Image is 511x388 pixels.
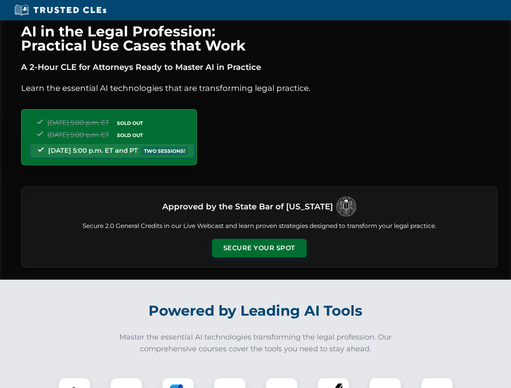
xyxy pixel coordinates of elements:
h2: Powered by Leading AI Tools [32,297,480,325]
p: Master the essential AI technologies transforming the legal profession. Our comprehensive courses... [114,331,397,355]
h3: Approved by the State Bar of [US_STATE] [162,199,333,214]
span: [DATE] 5:00 p.m. ET [47,131,109,139]
button: Secure Your Spot [212,239,307,257]
h1: AI in the Legal Profession: Practical Use Cases that Work [21,24,498,53]
p: Learn the essential AI technologies that are transforming legal practice. [21,82,498,95]
span: SOLD OUT [114,131,146,139]
p: A 2-Hour CLE for Attorneys Ready to Master AI in Practice [21,61,498,74]
p: Secure 2.0 General Credits in our Live Webcast and learn proven strategies designed to transform ... [31,221,488,231]
span: [DATE] 5:00 p.m. ET [47,119,109,127]
img: Trusted CLEs [12,4,109,16]
img: Logo [336,196,356,217]
span: SOLD OUT [114,119,146,127]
